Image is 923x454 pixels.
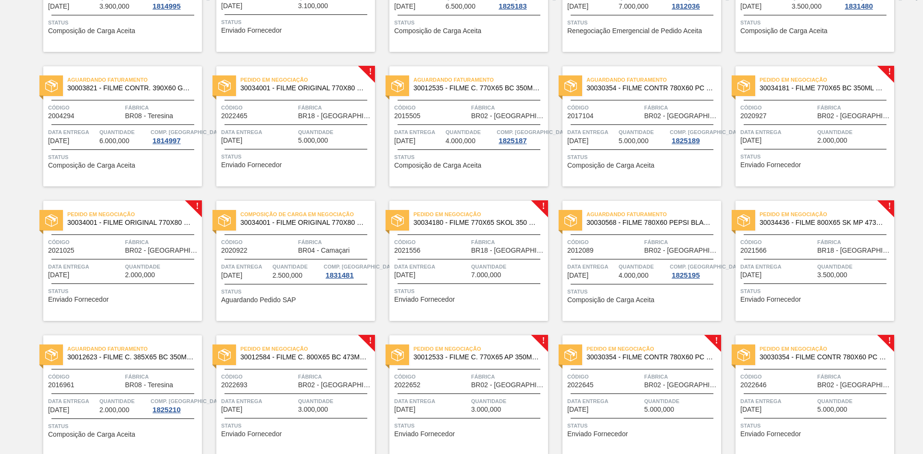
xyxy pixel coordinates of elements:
[100,127,149,137] span: Quantidade
[221,127,296,137] span: Data entrega
[644,112,719,120] span: BR02 - Sergipe
[817,406,847,413] span: 5.000,000
[567,406,588,413] span: 05/10/2025
[740,137,761,144] span: 02/10/2025
[471,103,546,112] span: Fábrica
[394,381,421,389] span: 2022652
[45,349,58,361] img: status
[324,271,355,279] div: 1831481
[740,372,815,381] span: Código
[740,262,815,271] span: Data entrega
[567,381,594,389] span: 2022645
[48,421,200,431] span: Status
[221,430,282,438] span: Enviado Fornecedor
[67,75,202,85] span: Aguardando Faturamento
[413,85,540,92] span: 30012535 - FILME C. 770X65 BC 350ML C12 429
[48,286,200,296] span: Status
[644,406,674,413] span: 5.000,000
[202,66,375,186] a: !statusPedido em Negociação30034001 - FILME ORIGINAL 770X80 350X12 MPCódigo2022465FábricaBR18 - [...
[737,349,750,361] img: status
[45,214,58,227] img: status
[150,127,225,137] span: Comp. Carga
[221,247,248,254] span: 2020922
[48,137,69,145] span: 26/09/2025
[644,381,719,389] span: BR02 - Sergipe
[202,201,375,321] a: statusComposição de Carga em Negociação30034001 - FILME ORIGINAL 770X80 350X12 MPCódigo2020922Fáb...
[471,271,501,279] span: 7.000,000
[567,18,719,27] span: Status
[48,127,97,137] span: Data entrega
[240,75,375,85] span: Pedido em Negociação
[567,247,594,254] span: 2012089
[413,209,548,219] span: Pedido em Negociação
[394,286,546,296] span: Status
[125,247,200,254] span: BR02 - Sergipe
[394,296,455,303] span: Enviado Fornecedor
[48,406,69,414] span: 05/10/2025
[125,103,200,112] span: Fábrica
[548,201,721,321] a: statusAguardando Faturamento30030568 - FILME 780X60 PEPSI BLACK NIV24Código2012089FábricaBR02 - [...
[218,80,231,92] img: status
[567,287,719,296] span: Status
[221,152,373,161] span: Status
[48,3,69,10] span: 14/09/2025
[221,137,242,144] span: 26/09/2025
[221,17,373,27] span: Status
[446,127,495,137] span: Quantidade
[817,396,892,406] span: Quantidade
[100,3,129,10] span: 3.900,000
[817,137,847,144] span: 2.000,000
[298,381,373,389] span: BR02 - Sergipe
[394,152,546,162] span: Status
[48,152,200,162] span: Status
[817,112,892,120] span: BR02 - Sergipe
[298,396,373,406] span: Quantidade
[394,247,421,254] span: 2021556
[670,137,701,145] div: 1825189
[394,237,469,247] span: Código
[817,247,892,254] span: BR18 - Pernambuco
[567,430,628,438] span: Enviado Fornecedor
[760,209,894,219] span: Pedido em Negociação
[548,66,721,186] a: statusAguardando Faturamento30030354 - FILME CONTR 780X60 PC LT350 NIV24Código2017104FábricaBR02 ...
[740,421,892,430] span: Status
[221,421,373,430] span: Status
[586,344,721,354] span: Pedido em Negociação
[471,381,546,389] span: BR02 - Sergipe
[324,262,398,271] span: Comp. Carga
[740,237,815,247] span: Código
[221,406,242,413] span: 05/10/2025
[273,272,302,279] span: 2.500,000
[240,344,375,354] span: Pedido em Negociação
[240,219,367,226] span: 30034001 - FILME ORIGINAL 770X80 350X12 MP
[394,372,469,381] span: Código
[586,85,713,92] span: 30030354 - FILME CONTR 780X60 PC LT350 NIV24
[394,137,415,145] span: 28/09/2025
[48,18,200,27] span: Status
[240,85,367,92] span: 30034001 - FILME ORIGINAL 770X80 350X12 MP
[471,372,546,381] span: Fábrica
[221,112,248,120] span: 2022465
[221,103,296,112] span: Código
[644,372,719,381] span: Fábrica
[670,127,719,145] a: Comp. [GEOGRAPHIC_DATA]1825189
[221,27,282,34] span: Enviado Fornecedor
[394,18,546,27] span: Status
[413,75,548,85] span: Aguardando Faturamento
[817,271,847,279] span: 3.500,000
[221,381,248,389] span: 2022693
[586,209,721,219] span: Aguardando Faturamento
[760,219,886,226] span: 30034436 - FILME 800X65 SK MP 473ML C12
[740,430,801,438] span: Enviado Fornecedor
[471,237,546,247] span: Fábrica
[67,344,202,354] span: Aguardando Faturamento
[740,127,815,137] span: Data entrega
[298,237,373,247] span: Fábrica
[586,75,721,85] span: Aguardando Faturamento
[740,27,827,35] span: Composição de Carga Aceita
[218,349,231,361] img: status
[375,66,548,186] a: statusAguardando Faturamento30012535 - FILME C. 770X65 BC 350ML C12 429Código2015505FábricaBR02 -...
[221,272,242,279] span: 02/10/2025
[670,262,719,279] a: Comp. [GEOGRAPHIC_DATA]1825195
[240,209,375,219] span: Composição de Carga em Negociação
